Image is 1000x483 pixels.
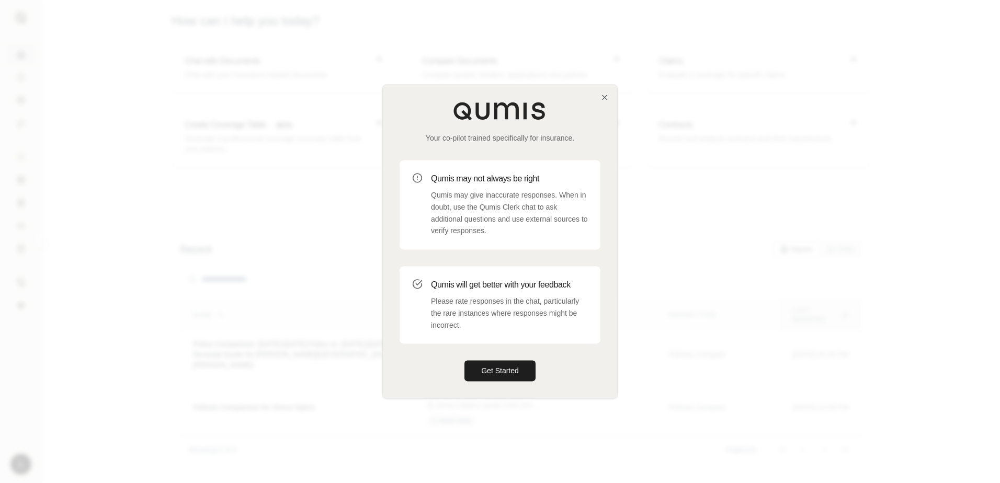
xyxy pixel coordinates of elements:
h3: Qumis will get better with your feedback [431,279,588,291]
p: Please rate responses in the chat, particularly the rare instances where responses might be incor... [431,295,588,331]
p: Your co-pilot trained specifically for insurance. [400,133,600,143]
img: Qumis Logo [453,101,547,120]
button: Get Started [464,361,536,382]
p: Qumis may give inaccurate responses. When in doubt, use the Qumis Clerk chat to ask additional qu... [431,189,588,237]
h3: Qumis may not always be right [431,172,588,185]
